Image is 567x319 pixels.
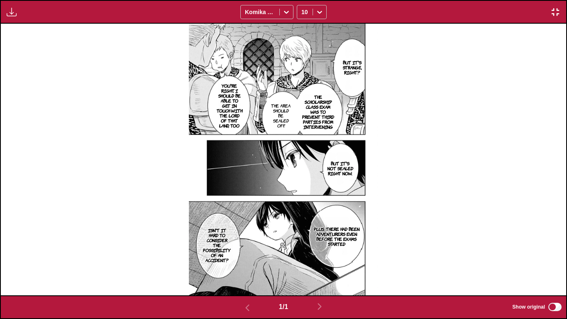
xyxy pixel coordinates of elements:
img: Download translated images [7,7,17,17]
img: Next page [315,302,325,312]
p: But it's not sealed right now. [325,159,356,177]
p: The scholarship class exam was to prevent third parties from intervening [300,93,337,131]
span: Show original [512,304,545,310]
img: Previous page [242,303,252,313]
p: But it's strange, right? [341,58,364,76]
p: Isn't it hard to consider the possibility of an accident? [201,226,233,264]
p: You're right. I should be able to get in touch with the lord of that land, too [215,81,244,130]
img: Manga Panel [189,24,378,295]
span: 1 / 1 [279,303,288,311]
p: Plus, there had been adventurers even before the exams started [311,225,361,248]
p: The area should be sealed off. [268,101,294,130]
input: Show original [548,303,562,311]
